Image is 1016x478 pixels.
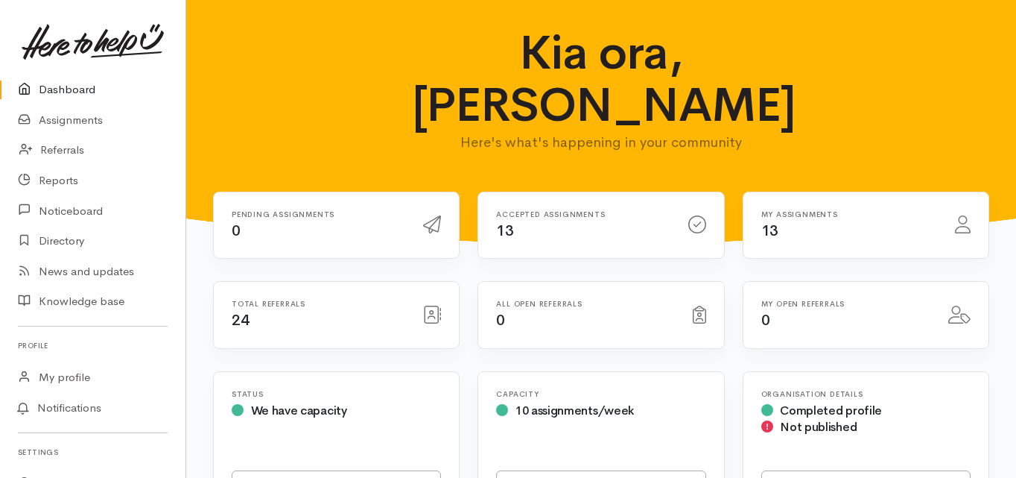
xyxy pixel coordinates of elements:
[18,442,168,462] h6: Settings
[496,311,505,330] span: 0
[251,403,347,418] span: We have capacity
[18,336,168,356] h6: Profile
[761,390,971,398] h6: Organisation Details
[496,221,513,240] span: 13
[761,210,937,218] h6: My assignments
[515,403,634,418] span: 10 assignments/week
[232,221,241,240] span: 0
[780,419,857,435] span: Not published
[232,311,249,330] span: 24
[761,221,778,240] span: 13
[496,210,670,218] h6: Accepted assignments
[412,27,791,132] h1: Kia ora, [PERSON_NAME]
[412,132,791,153] p: Here's what's happening in your community
[496,390,705,398] h6: Capacity
[780,403,882,418] span: Completed profile
[232,210,405,218] h6: Pending assignments
[232,390,441,398] h6: Status
[761,311,770,330] span: 0
[496,300,674,308] h6: All open referrals
[761,300,930,308] h6: My open referrals
[232,300,405,308] h6: Total referrals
